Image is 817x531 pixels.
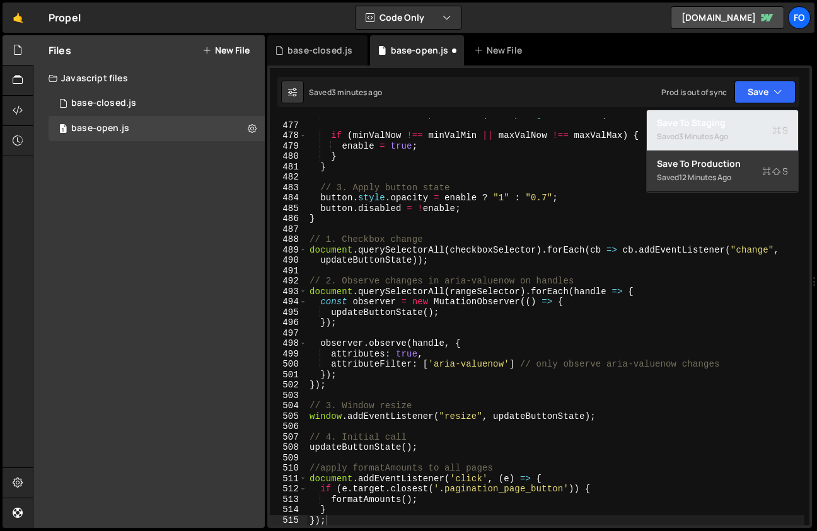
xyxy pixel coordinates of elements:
[202,45,250,55] button: New File
[270,141,307,152] div: 479
[270,380,307,391] div: 502
[270,183,307,193] div: 483
[270,463,307,474] div: 510
[657,170,788,185] div: Saved
[270,494,307,505] div: 513
[647,110,798,151] button: Save to StagingS Saved3 minutes ago
[270,214,307,224] div: 486
[270,515,307,526] div: 515
[270,266,307,277] div: 491
[657,129,788,144] div: Saved
[270,338,307,349] div: 498
[270,162,307,173] div: 481
[49,10,81,25] div: Propel
[270,328,307,339] div: 497
[3,3,33,33] a: 🤙
[762,165,788,178] span: S
[270,421,307,432] div: 506
[661,87,727,98] div: Prod is out of sync
[270,370,307,380] div: 501
[647,151,798,192] button: Save to ProductionS Saved12 minutes ago
[391,44,449,57] div: base-open.js
[474,44,527,57] div: New File
[270,391,307,401] div: 503
[270,401,307,411] div: 504
[270,276,307,287] div: 492
[270,234,307,245] div: 488
[270,453,307,464] div: 509
[270,297,307,307] div: 494
[270,151,307,162] div: 480
[309,87,382,98] div: Saved
[657,117,788,129] div: Save to Staging
[270,484,307,494] div: 512
[270,349,307,360] div: 499
[270,505,307,515] div: 514
[788,6,811,29] a: fo
[270,203,307,214] div: 485
[33,66,265,91] div: Javascript files
[270,411,307,422] div: 505
[772,124,788,137] span: S
[59,125,67,135] span: 1
[71,98,136,109] div: base-closed.js
[270,255,307,266] div: 490
[270,317,307,328] div: 496
[679,131,728,142] div: 3 minutes ago
[270,172,307,183] div: 482
[49,91,265,116] div: 17111/47461.js
[49,116,265,141] div: 17111/47186.js
[270,474,307,484] div: 511
[270,120,307,131] div: 477
[671,6,784,29] a: [DOMAIN_NAME]
[270,287,307,297] div: 493
[270,245,307,256] div: 489
[270,224,307,235] div: 487
[734,81,796,103] button: Save
[270,359,307,370] div: 500
[71,123,129,134] div: base-open.js
[270,307,307,318] div: 495
[270,432,307,443] div: 507
[356,6,461,29] button: Code Only
[332,87,382,98] div: 3 minutes ago
[657,157,788,170] div: Save to Production
[270,130,307,141] div: 478
[287,44,352,57] div: base-closed.js
[679,172,731,183] div: 12 minutes ago
[49,43,71,57] h2: Files
[270,193,307,203] div: 484
[270,442,307,453] div: 508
